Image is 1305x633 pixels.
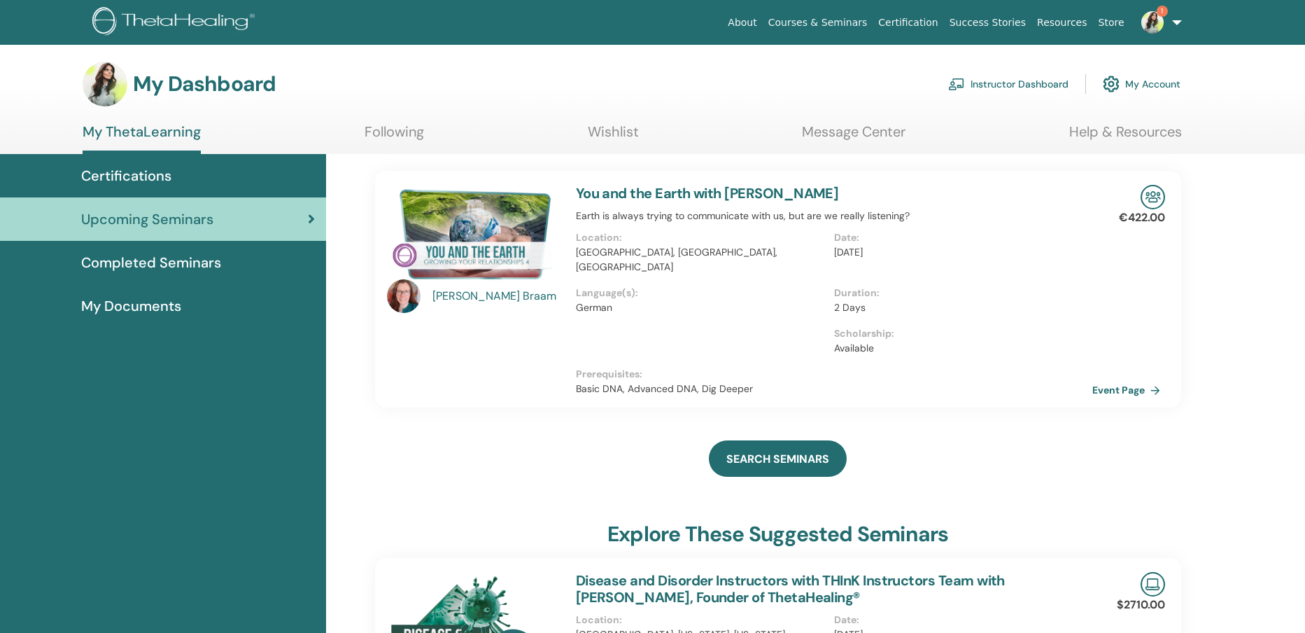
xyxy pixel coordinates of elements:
[576,184,839,202] a: You and the Earth with [PERSON_NAME]
[726,452,829,466] span: SEARCH SEMINARS
[576,286,826,300] p: Language(s) :
[576,245,826,274] p: [GEOGRAPHIC_DATA], [GEOGRAPHIC_DATA], [GEOGRAPHIC_DATA]
[1069,123,1182,151] a: Help & Resources
[834,300,1084,315] p: 2 Days
[944,10,1031,36] a: Success Stories
[133,71,276,97] h3: My Dashboard
[834,245,1084,260] p: [DATE]
[81,165,171,186] span: Certifications
[1141,572,1165,597] img: Live Online Seminar
[576,613,826,627] p: Location :
[1092,380,1166,401] a: Event Page
[588,123,639,151] a: Wishlist
[387,185,559,284] img: You and the Earth
[834,286,1084,300] p: Duration :
[763,10,873,36] a: Courses & Seminars
[365,123,424,151] a: Following
[802,123,905,151] a: Message Center
[834,613,1084,627] p: Date :
[709,440,847,477] a: SEARCH SEMINARS
[576,367,1092,382] p: Prerequisites :
[1141,11,1164,34] img: default.jpg
[432,288,562,305] a: [PERSON_NAME] Braam
[873,10,943,36] a: Certification
[83,62,127,106] img: default.jpg
[722,10,762,36] a: About
[81,209,213,230] span: Upcoming Seminars
[948,69,1068,99] a: Instructor Dashboard
[387,279,421,313] img: default.jpg
[834,230,1084,245] p: Date :
[81,295,181,316] span: My Documents
[576,230,826,245] p: Location :
[1157,6,1168,17] span: 1
[1103,69,1180,99] a: My Account
[576,300,826,315] p: German
[83,123,201,154] a: My ThetaLearning
[576,382,1092,396] p: Basic DNA, Advanced DNA, Dig Deeper
[92,7,260,39] img: logo.png
[1093,10,1130,36] a: Store
[1117,597,1165,613] p: $2710.00
[834,341,1084,356] p: Available
[834,326,1084,341] p: Scholarship :
[576,209,1092,223] p: Earth is always trying to communicate with us, but are we really listening?
[1031,10,1093,36] a: Resources
[1103,72,1120,96] img: cog.svg
[81,252,221,273] span: Completed Seminars
[576,571,1005,606] a: Disease and Disorder Instructors with THInK Instructors Team with [PERSON_NAME], Founder of Theta...
[1119,209,1165,226] p: €422.00
[607,522,948,547] h3: explore these suggested seminars
[948,78,965,90] img: chalkboard-teacher.svg
[1141,185,1165,209] img: In-Person Seminar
